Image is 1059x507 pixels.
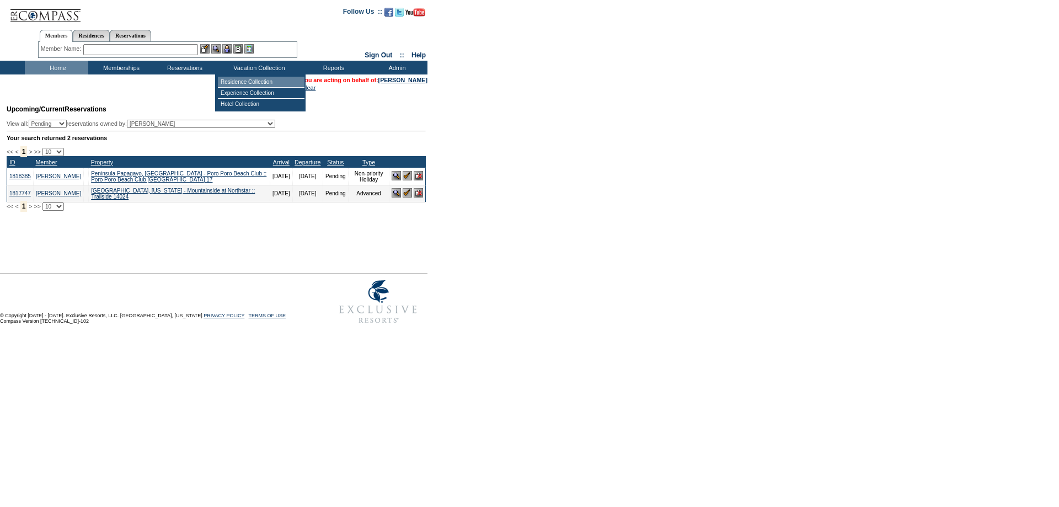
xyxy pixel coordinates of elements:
img: Cancel Reservation [414,171,423,180]
a: ID [9,159,15,166]
a: Help [411,51,426,59]
td: Reports [301,61,364,74]
img: Confirm Reservation [403,188,412,198]
a: 1817747 [9,190,31,196]
a: Reservations [110,30,151,41]
img: Follow us on Twitter [395,8,404,17]
img: Reservations [233,44,243,54]
a: PRIVACY POLICY [204,313,244,318]
a: Become our fan on Facebook [384,11,393,18]
a: [PERSON_NAME] [36,190,81,196]
span: << [7,148,13,155]
a: Members [40,30,73,42]
span: Upcoming/Current [7,105,65,113]
a: Arrival [273,159,290,166]
img: View Reservation [392,171,401,180]
td: [DATE] [292,168,323,185]
span: You are acting on behalf of: [301,77,427,83]
img: Exclusive Resorts [329,274,427,329]
td: Memberships [88,61,152,74]
img: Impersonate [222,44,232,54]
a: Status [327,159,344,166]
a: Subscribe to our YouTube Channel [405,11,425,18]
span: < [15,203,18,210]
a: [GEOGRAPHIC_DATA], [US_STATE] - Mountainside at Northstar :: Trailside 14024 [91,188,255,200]
td: Advanced [348,185,389,202]
a: Peninsula Papagayo, [GEOGRAPHIC_DATA] - Poro Poro Beach Club :: Poro Poro Beach Club [GEOGRAPHIC_... [91,170,266,183]
span: 1 [20,201,28,212]
span: :: [400,51,404,59]
a: [PERSON_NAME] [36,173,81,179]
a: Property [91,159,113,166]
span: < [15,148,18,155]
img: View [211,44,221,54]
a: Residences [73,30,110,41]
img: View Reservation [392,188,401,198]
td: Hotel Collection [218,99,304,109]
img: Confirm Reservation [403,171,412,180]
img: Become our fan on Facebook [384,8,393,17]
td: Residence Collection [218,77,304,88]
a: 1818385 [9,173,31,179]
td: Non-priority Holiday [348,168,389,185]
td: [DATE] [270,185,292,202]
a: Follow us on Twitter [395,11,404,18]
a: [PERSON_NAME] [378,77,427,83]
a: Sign Out [365,51,392,59]
td: Pending [323,185,348,202]
td: Reservations [152,61,215,74]
div: Your search returned 2 reservations [7,135,426,141]
img: b_calculator.gif [244,44,254,54]
img: Cancel Reservation [414,188,423,198]
td: Pending [323,168,348,185]
span: > [29,148,32,155]
td: Vacation Collection [215,61,301,74]
div: View all: reservations owned by: [7,120,280,128]
td: Admin [364,61,427,74]
a: Departure [295,159,320,166]
a: TERMS OF USE [249,313,286,318]
span: Reservations [7,105,106,113]
span: 1 [20,146,28,157]
span: > [29,203,32,210]
td: [DATE] [270,168,292,185]
td: Home [25,61,88,74]
img: Subscribe to our YouTube Channel [405,8,425,17]
td: Experience Collection [218,88,304,99]
td: Follow Us :: [343,7,382,20]
span: >> [34,203,40,210]
div: Member Name: [41,44,83,54]
a: Type [362,159,375,166]
span: >> [34,148,40,155]
a: Member [35,159,57,166]
img: b_edit.gif [200,44,210,54]
td: [DATE] [292,185,323,202]
span: << [7,203,13,210]
a: Clear [301,84,315,91]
